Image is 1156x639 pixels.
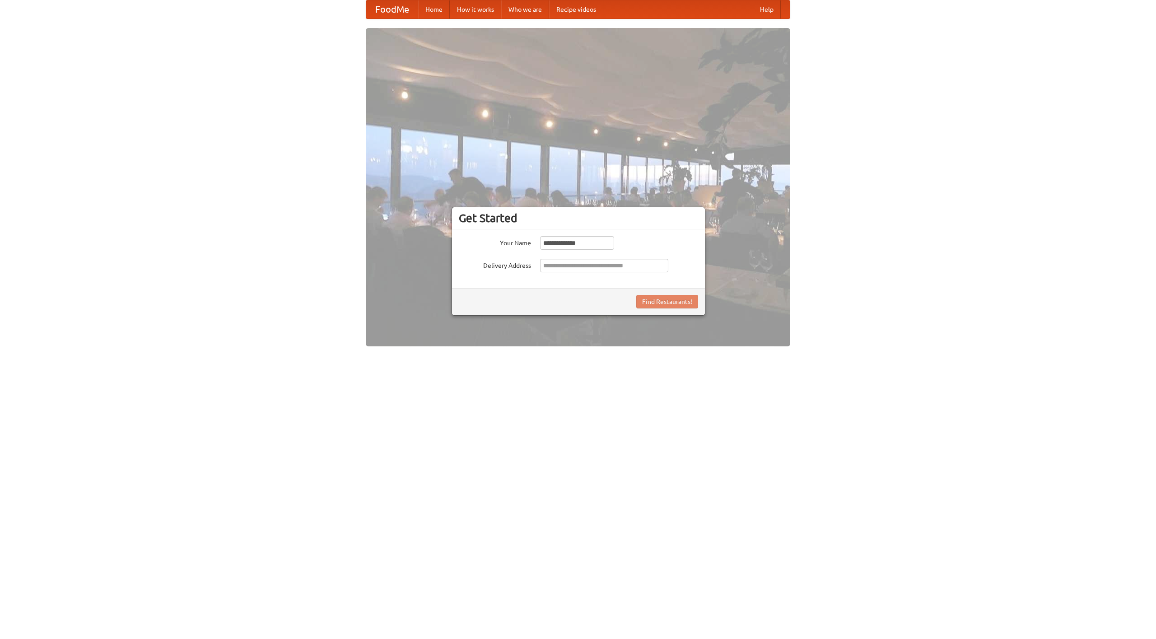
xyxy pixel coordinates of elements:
a: Help [753,0,781,19]
a: Recipe videos [549,0,603,19]
label: Your Name [459,236,531,247]
a: FoodMe [366,0,418,19]
a: Who we are [501,0,549,19]
a: How it works [450,0,501,19]
a: Home [418,0,450,19]
h3: Get Started [459,211,698,225]
label: Delivery Address [459,259,531,270]
button: Find Restaurants! [636,295,698,308]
